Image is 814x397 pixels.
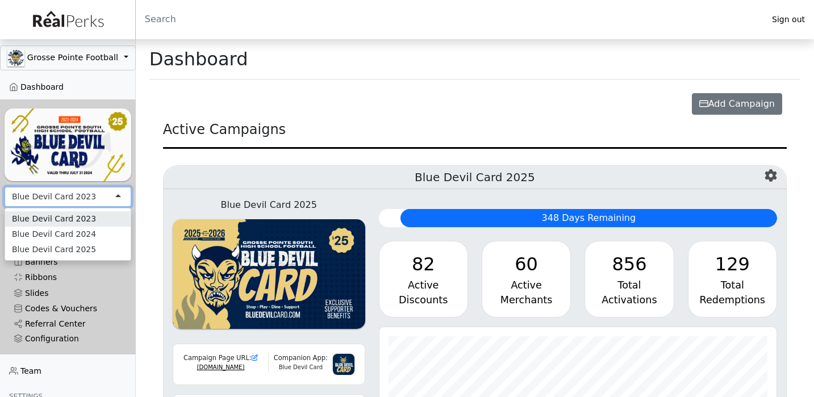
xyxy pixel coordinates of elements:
div: Configuration [14,334,122,344]
a: Ribbons [5,270,131,285]
div: Campaign Page URL: [180,353,261,363]
div: 856 [594,250,664,278]
div: Companion App: [269,353,332,363]
div: Blue Devil Card 2025 [5,242,131,257]
a: 82 Active Discounts [379,241,468,317]
a: Referral Center [5,316,131,332]
img: 3g6IGvkLNUf97zVHvl5PqY3f2myTnJRpqDk2mpnC.png [332,353,354,375]
input: Search [136,6,763,33]
div: Redemptions [698,292,767,307]
img: YNIl3DAlDelxGQFo2L2ARBV2s5QDnXUOFwQF9zvk.png [5,108,131,181]
div: Active Campaigns [163,119,787,149]
div: Blue Devil Card 2023 [5,211,131,227]
img: WvZzOez5OCqmO91hHZfJL7W2tJ07LbGMjwPPNJwI.png [173,219,365,329]
div: 348 Days Remaining [400,209,777,227]
div: Active [389,278,458,292]
div: Blue Devil Card 2023 [12,191,96,203]
button: Add Campaign [692,93,782,115]
div: 82 [389,250,458,278]
img: real_perks_logo-01.svg [27,7,108,32]
div: Activations [594,292,664,307]
a: [DOMAIN_NAME] [197,364,245,370]
a: 856 Total Activations [585,241,674,317]
a: Sign out [763,12,814,27]
div: Merchants [491,292,561,307]
div: Discounts [389,292,458,307]
a: 129 Total Redemptions [688,241,777,317]
div: 60 [491,250,561,278]
div: Active [491,278,561,292]
div: 129 [698,250,767,278]
div: Blue Devil Card 2025 [173,198,365,212]
div: Blue Devil Card 2024 [5,227,131,242]
div: Total [698,278,767,292]
h1: Dashboard [149,48,248,70]
a: Banners [5,254,131,270]
h5: Blue Devil Card 2025 [164,166,786,189]
a: 60 Active Merchants [482,241,571,317]
div: Blue Devil Card [269,363,332,371]
div: Total [594,278,664,292]
a: Slides [5,285,131,300]
img: GAa1zriJJmkmu1qRtUwg8x1nQwzlKm3DoqW9UgYl.jpg [7,49,24,66]
a: Codes & Vouchers [5,301,131,316]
